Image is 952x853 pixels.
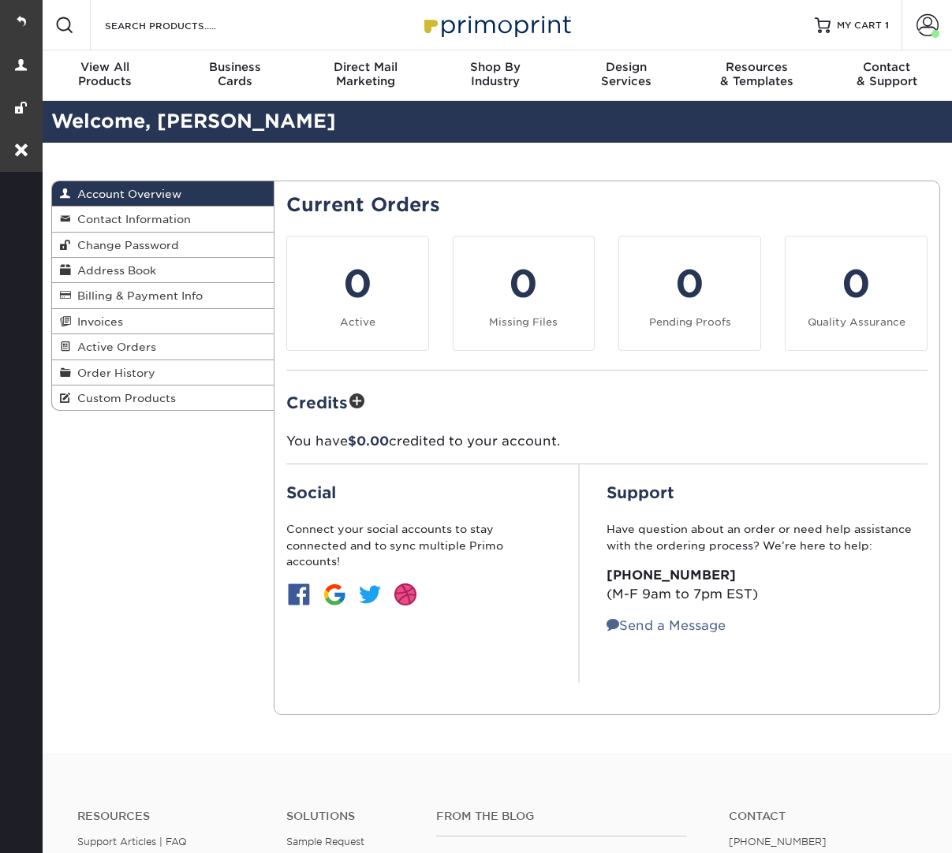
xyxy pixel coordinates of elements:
span: Billing & Payment Info [71,289,203,302]
div: 0 [297,255,419,312]
span: Invoices [71,315,123,328]
img: btn-dribbble.jpg [393,582,418,607]
span: Contact Information [71,213,191,225]
a: Custom Products [52,386,274,410]
span: Account Overview [71,188,181,200]
span: Contact [822,60,952,74]
img: btn-twitter.jpg [357,582,383,607]
span: View All [39,60,170,74]
a: Contact& Support [822,50,952,101]
a: Support Articles | FAQ [77,836,187,847]
img: btn-google.jpg [322,582,347,607]
div: 0 [795,255,917,312]
p: Have question about an order or need help assistance with the ordering process? We’re here to help: [607,521,928,553]
small: Missing Files [489,316,558,328]
span: Resources [691,60,821,74]
h2: Credits [286,389,928,414]
span: Design [561,60,691,74]
a: Invoices [52,309,274,334]
p: You have credited to your account. [286,432,928,451]
div: Industry [431,60,561,88]
a: 0 Active [286,236,429,351]
input: SEARCH PRODUCTS..... [103,16,257,35]
span: Custom Products [71,392,176,404]
a: Change Password [52,233,274,258]
a: Address Book [52,258,274,283]
a: 0 Quality Assurance [785,236,928,351]
h2: Current Orders [286,194,928,217]
div: Marketing [301,60,431,88]
p: Connect your social accounts to stay connected and to sync multiple Primo accounts! [286,521,551,569]
div: Services [561,60,691,88]
img: btn-facebook.jpg [286,582,312,607]
span: Order History [71,367,155,379]
a: BusinessCards [170,50,300,101]
h4: Resources [77,810,263,823]
a: Order History [52,360,274,386]
div: Products [39,60,170,88]
h2: Support [607,483,928,502]
a: Resources& Templates [691,50,821,101]
small: Pending Proofs [649,316,731,328]
span: Shop By [431,60,561,74]
a: Contact [729,810,914,823]
span: Active Orders [71,341,156,353]
a: Account Overview [52,181,274,207]
img: Primoprint [417,8,575,42]
a: Shop ByIndustry [431,50,561,101]
span: MY CART [837,19,882,32]
div: & Support [822,60,952,88]
h4: Solutions [286,810,412,823]
a: 0 Pending Proofs [618,236,761,351]
span: Change Password [71,239,179,251]
a: Direct MailMarketing [301,50,431,101]
div: 0 [463,255,585,312]
a: Contact Information [52,207,274,232]
a: View AllProducts [39,50,170,101]
span: $0.00 [348,434,389,449]
a: Sample Request [286,836,364,847]
span: Direct Mail [301,60,431,74]
span: Address Book [71,264,156,277]
span: Business [170,60,300,74]
small: Quality Assurance [808,316,905,328]
a: Billing & Payment Info [52,283,274,308]
a: Send a Message [607,618,726,633]
h4: From the Blog [436,810,686,823]
div: Cards [170,60,300,88]
span: 1 [885,20,889,31]
a: [PHONE_NUMBER] [729,836,827,847]
h2: Welcome, [PERSON_NAME] [39,107,952,136]
p: (M-F 9am to 7pm EST) [607,566,928,604]
a: 0 Missing Files [453,236,595,351]
div: 0 [629,255,751,312]
a: DesignServices [561,50,691,101]
a: Active Orders [52,334,274,359]
h2: Social [286,483,551,502]
small: Active [340,316,375,328]
strong: [PHONE_NUMBER] [607,568,736,583]
div: & Templates [691,60,821,88]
